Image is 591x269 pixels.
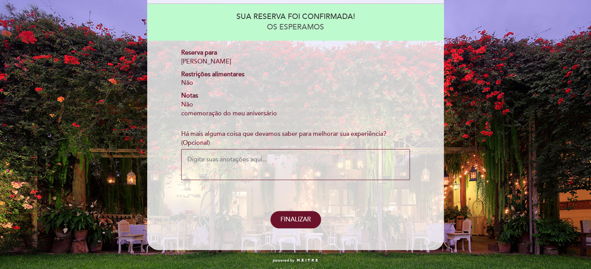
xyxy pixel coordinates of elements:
[155,12,436,22] div: SUA RESERVA FOI CONFIRMADA!
[181,79,410,87] div: Não
[155,22,436,33] div: OS ESPERAMOS
[273,258,318,263] a: powered by
[181,91,410,100] div: Notas
[181,70,410,79] div: Restrições alimentares
[280,216,311,223] span: FINALIZAR
[181,130,410,147] label: Há mais alguma coisa que devamos saber para melhorar sua experiência? (Opcional)
[273,258,294,263] span: powered by
[181,57,410,66] div: [PERSON_NAME]
[181,48,410,57] div: Reserva para
[296,259,318,262] img: MEITRE
[181,100,410,109] div: Não
[181,109,410,118] div: comemoração do meu aniversário
[270,211,321,228] button: FINALIZAR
